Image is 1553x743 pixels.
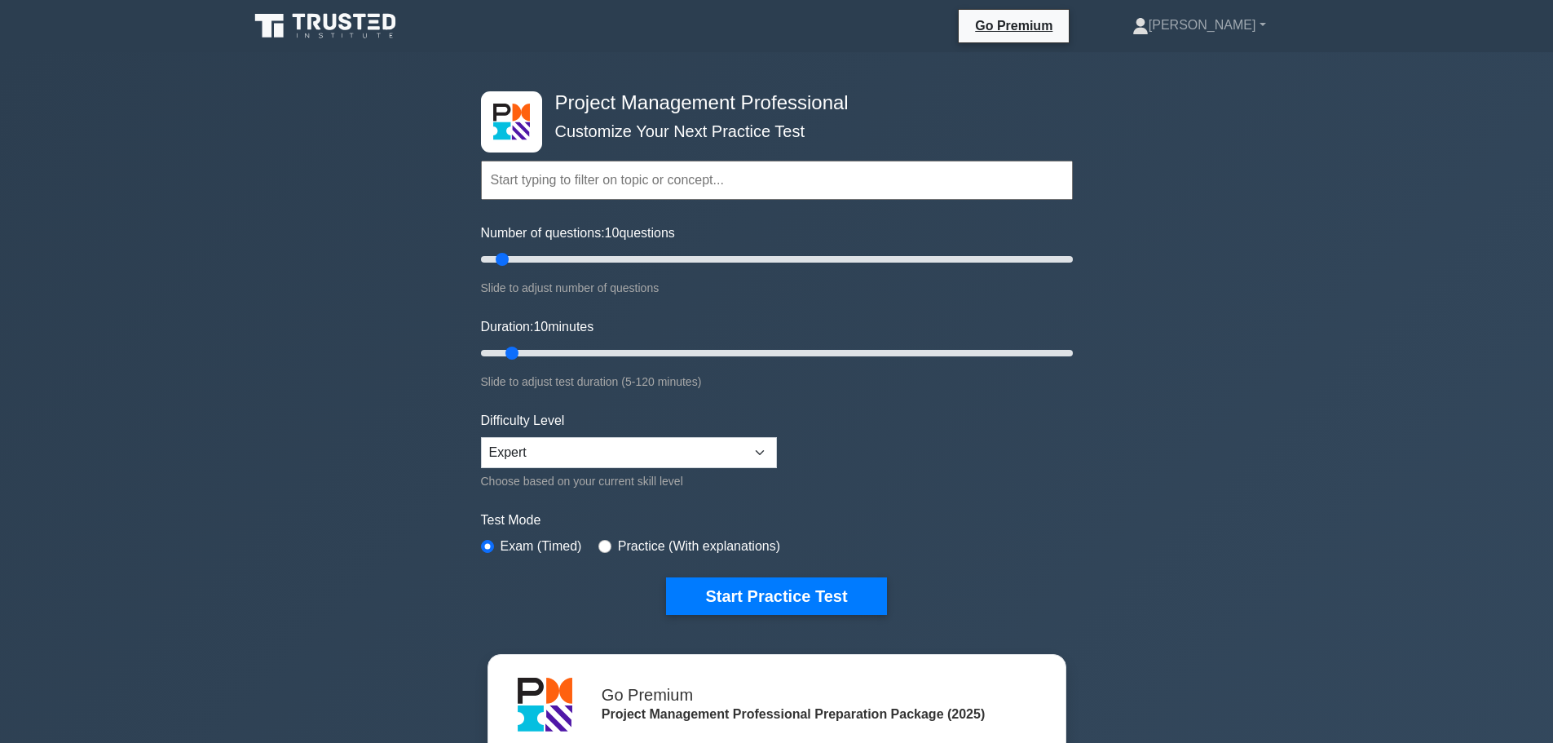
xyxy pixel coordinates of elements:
[481,471,777,491] div: Choose based on your current skill level
[533,320,548,334] span: 10
[481,372,1073,391] div: Slide to adjust test duration (5-120 minutes)
[481,223,675,243] label: Number of questions: questions
[605,226,620,240] span: 10
[618,537,780,556] label: Practice (With explanations)
[481,511,1073,530] label: Test Mode
[481,317,594,337] label: Duration: minutes
[549,91,993,115] h4: Project Management Professional
[501,537,582,556] label: Exam (Timed)
[481,278,1073,298] div: Slide to adjust number of questions
[666,577,886,615] button: Start Practice Test
[481,411,565,431] label: Difficulty Level
[481,161,1073,200] input: Start typing to filter on topic or concept...
[965,15,1062,36] a: Go Premium
[1093,9,1305,42] a: [PERSON_NAME]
